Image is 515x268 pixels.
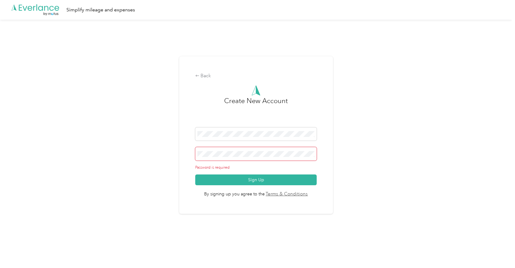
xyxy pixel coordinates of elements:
a: Terms & Conditions [265,191,308,198]
span: By signing up you agree to the [195,185,317,198]
div: Password is required [195,165,317,170]
button: Sign Up [195,174,317,185]
h3: Create New Account [224,96,288,127]
div: Simplify mileage and expenses [66,6,135,14]
div: Back [195,72,317,80]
